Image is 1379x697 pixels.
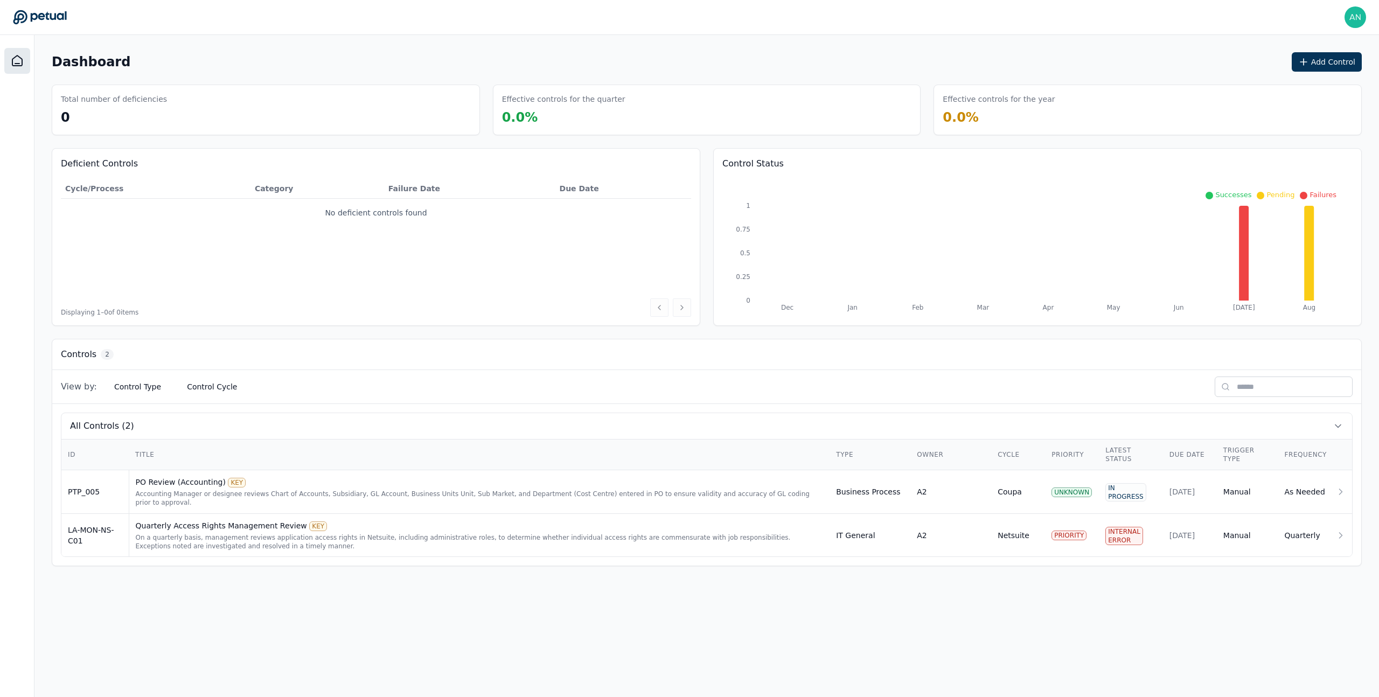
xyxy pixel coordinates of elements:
span: Successes [1215,191,1251,199]
th: Category [250,179,384,199]
img: andrew+doordash@petual.ai [1345,6,1366,28]
span: View by: [61,380,97,393]
tspan: Apr [1043,304,1054,311]
tspan: 0.75 [736,226,750,233]
span: Failures [1310,191,1336,199]
h3: Controls [61,348,96,361]
th: Type [830,440,910,470]
div: A2 [917,486,927,497]
a: Dashboard [4,48,30,74]
button: Control Cycle [178,377,246,396]
h3: Effective controls for the quarter [502,94,625,104]
tspan: [DATE] [1233,304,1255,311]
td: PTP_005 [61,470,129,514]
td: Manual [1217,514,1278,557]
a: Go to Dashboard [13,10,67,25]
th: Cycle/Process [61,179,250,199]
tspan: 0.25 [736,273,750,281]
td: No deficient controls found [61,199,691,227]
div: Netsuite [998,530,1029,541]
td: Manual [1217,470,1278,514]
span: Pending [1266,191,1294,199]
td: As Needed [1278,470,1333,514]
span: 2 [101,349,114,360]
div: Accounting Manager or designee reviews Chart of Accounts, Subsidiary, GL Account, Business Units ... [136,490,824,507]
div: In Progress [1105,483,1146,501]
tspan: Jan [847,304,858,311]
td: LA-MON-NS-C01 [61,514,129,557]
div: [DATE] [1169,486,1210,497]
tspan: 0.5 [740,249,750,257]
div: KEY [228,478,246,487]
th: Due Date [1163,440,1217,470]
h1: Dashboard [52,53,130,71]
div: Quarterly Access Rights Management Review [136,520,824,531]
h3: Effective controls for the year [943,94,1055,104]
div: Coupa [998,486,1022,497]
span: 0.0 % [943,110,979,125]
th: Due Date [555,179,691,199]
th: Title [129,440,830,470]
span: Displaying 1– 0 of 0 items [61,308,138,317]
tspan: Jun [1173,304,1184,311]
h3: Deficient Controls [61,157,691,170]
th: Trigger Type [1217,440,1278,470]
div: A2 [917,530,927,541]
tspan: Aug [1303,304,1315,311]
div: PO Review (Accounting) [136,477,824,487]
th: Frequency [1278,440,1333,470]
h3: Total number of deficiencies [61,94,167,104]
button: Control Type [106,377,170,396]
span: All Controls (2) [70,420,134,433]
tspan: Feb [912,304,923,311]
div: Internal Error [1105,527,1143,545]
tspan: May [1107,304,1120,311]
span: 0 [61,110,70,125]
th: Priority [1045,440,1099,470]
th: Latest Status [1099,440,1163,470]
div: KEY [309,521,327,531]
button: Add Control [1292,52,1362,72]
th: Cycle [991,440,1045,470]
tspan: 1 [746,202,750,210]
div: [DATE] [1169,530,1210,541]
tspan: Dec [781,304,793,311]
span: 0.0 % [502,110,538,125]
div: UNKNOWN [1051,487,1092,497]
div: PRIORITY [1051,531,1087,540]
tspan: Mar [977,304,990,311]
td: Quarterly [1278,514,1333,557]
button: All Controls (2) [61,413,1352,439]
div: On a quarterly basis, management reviews application access rights in Netsuite, including adminis... [136,533,824,550]
th: Owner [910,440,991,470]
td: IT General [830,514,910,557]
td: Business Process [830,470,910,514]
tspan: 0 [746,297,750,304]
h3: Control Status [722,157,1353,170]
th: Failure Date [384,179,555,199]
th: ID [61,440,129,470]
